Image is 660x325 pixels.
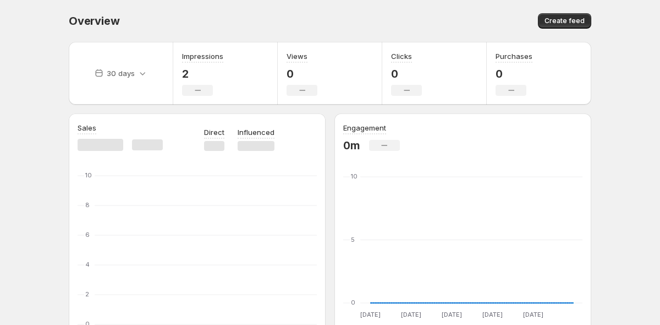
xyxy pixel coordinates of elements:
button: Create feed [538,13,591,29]
text: [DATE] [442,311,462,318]
h3: Purchases [496,51,532,62]
h3: Views [287,51,307,62]
p: 0 [496,67,532,80]
text: 4 [85,261,90,268]
text: [DATE] [401,311,421,318]
text: 0 [351,299,355,306]
text: 2 [85,290,89,298]
h3: Sales [78,122,96,133]
p: 0m [343,139,360,152]
text: 6 [85,231,90,239]
p: Influenced [238,127,274,138]
p: 30 days [107,68,135,79]
h3: Clicks [391,51,412,62]
span: Create feed [544,17,585,25]
text: 10 [85,171,92,179]
text: 5 [351,236,355,243]
p: 0 [391,67,422,80]
text: [DATE] [482,311,503,318]
p: 2 [182,67,223,80]
text: [DATE] [523,311,543,318]
span: Overview [69,14,119,28]
h3: Engagement [343,122,386,133]
text: 8 [85,201,90,209]
text: [DATE] [360,311,381,318]
h3: Impressions [182,51,223,62]
text: 10 [351,172,358,180]
p: Direct [204,127,224,138]
p: 0 [287,67,317,80]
